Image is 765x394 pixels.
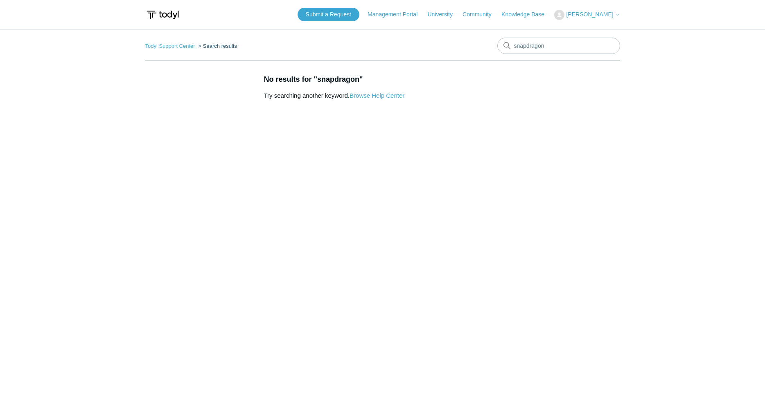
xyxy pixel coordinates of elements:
a: Submit a Request [298,8,359,21]
button: [PERSON_NAME] [554,10,620,20]
span: [PERSON_NAME] [566,11,613,18]
img: Todyl Support Center Help Center home page [145,7,180,22]
a: Management Portal [368,10,426,19]
input: Search [497,38,620,54]
a: Todyl Support Center [145,43,195,49]
a: Knowledge Base [501,10,553,19]
h1: No results for "snapdragon" [264,74,620,85]
p: Try searching another keyword. [264,91,620,101]
li: Todyl Support Center [145,43,197,49]
a: University [427,10,460,19]
li: Search results [196,43,237,49]
a: Browse Help Center [350,92,404,99]
a: Community [463,10,500,19]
